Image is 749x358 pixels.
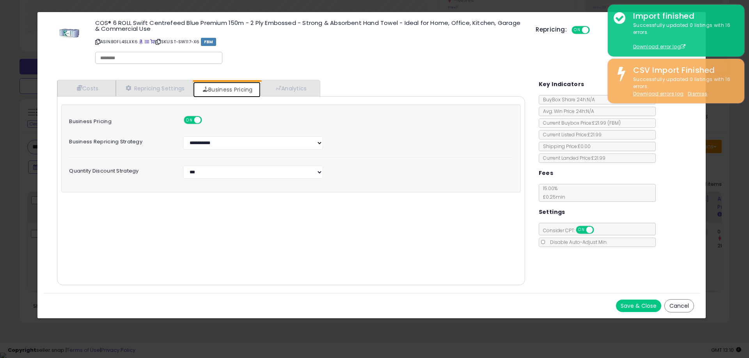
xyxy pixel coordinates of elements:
u: Dismiss [688,90,707,97]
div: Import finished [627,11,738,22]
span: 15.00 % [539,185,565,200]
h5: Key Indicators [539,79,584,89]
span: Current Landed Price: £21.99 [539,155,605,161]
a: Business Pricing [193,82,261,97]
a: All offer listings [145,39,149,45]
span: OFF [589,27,601,34]
label: Business Pricing [63,116,177,124]
button: Cancel [664,299,694,312]
span: BuyBox Share 24h: N/A [539,96,595,103]
a: Repricing Settings [116,80,193,96]
span: ( FBM ) [607,120,621,126]
a: Analytics [261,80,319,96]
span: FBM [201,38,217,46]
span: Shipping Price: £0.00 [539,143,591,150]
span: Current Listed Price: £21.99 [539,131,602,138]
a: Download error log [633,43,685,50]
a: Costs [57,80,116,96]
h5: Repricing: [536,26,567,33]
span: Current Buybox Price: [539,120,621,126]
button: Save & Close [616,300,661,312]
span: OFF [201,117,213,123]
img: 31WZB61dnGL._SL60_.jpg [58,20,81,43]
div: Successfully updated 0 listings with 16 errors. [627,22,738,51]
span: OFF [593,227,605,233]
span: ON [577,227,586,233]
h5: Settings [539,207,565,217]
span: Disable Auto-Adjust Min [546,239,607,245]
span: Consider CPT: [539,227,604,234]
span: ON [185,117,194,123]
h3: COS® 6 ROLL Swift Centrefeed Blue Premium 150m - 2 Ply Embossed - Strong & Absorbent Hand Towel -... [95,20,524,32]
p: ASIN: B0FL4SLXK6 | SKU: ST-SW117-X6 [95,35,524,48]
a: Download errors log [633,90,683,97]
label: Quantity Discount Strategy [63,166,177,174]
label: Business Repricing Strategy [63,136,177,145]
h5: Fees [539,168,554,178]
span: ON [572,27,582,34]
a: Your listing only [150,39,154,45]
span: Avg. Win Price 24h: N/A [539,108,594,115]
div: Successfully updated 0 listings with 16 errors. [627,76,738,98]
span: £21.99 [592,120,621,126]
div: CSV Import Finished [627,65,738,76]
a: BuyBox page [139,39,143,45]
span: £0.25 min [539,194,565,200]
